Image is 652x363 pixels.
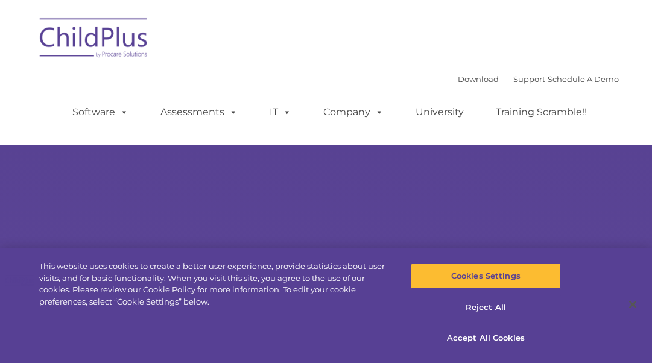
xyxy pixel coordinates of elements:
button: Accept All Cookies [411,326,561,351]
a: Training Scramble!! [484,100,599,124]
a: IT [258,100,303,124]
a: Assessments [148,100,250,124]
a: University [404,100,476,124]
a: Schedule A Demo [548,74,619,84]
button: Reject All [411,295,561,320]
img: ChildPlus by Procare Solutions [34,10,154,70]
a: Support [513,74,545,84]
a: Download [458,74,499,84]
a: Company [311,100,396,124]
button: Close [619,291,646,318]
button: Cookies Settings [411,264,561,289]
div: This website uses cookies to create a better user experience, provide statistics about user visit... [39,260,391,308]
font: | [458,74,619,84]
a: Software [60,100,141,124]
